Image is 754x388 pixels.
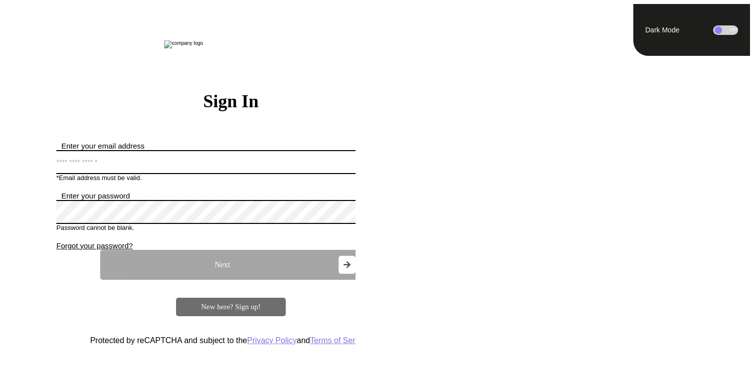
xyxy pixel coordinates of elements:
[56,91,405,112] h2: Sign In
[373,33,750,62] div: ENGAGE.
[373,91,750,120] div: TRANSFORM.
[100,250,362,280] button: Next
[247,336,297,345] a: Privacy Policy
[56,192,130,200] label: Enter your password
[645,26,711,33] div: Dark Mode
[214,261,230,269] span: Next
[56,142,145,150] label: Enter your email address
[56,336,405,345] div: Protected by reCAPTCHA and subject to the and .
[56,241,133,250] span: Forgot your password?
[56,224,405,231] div: Password cannot be blank.
[373,62,750,91] div: EMPOWER.
[201,303,261,311] span: New here? Sign up!
[164,40,203,48] img: company logo
[310,336,370,345] a: Terms of Service
[713,25,741,35] div: OFF
[56,174,405,182] div: *Email address must be valid.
